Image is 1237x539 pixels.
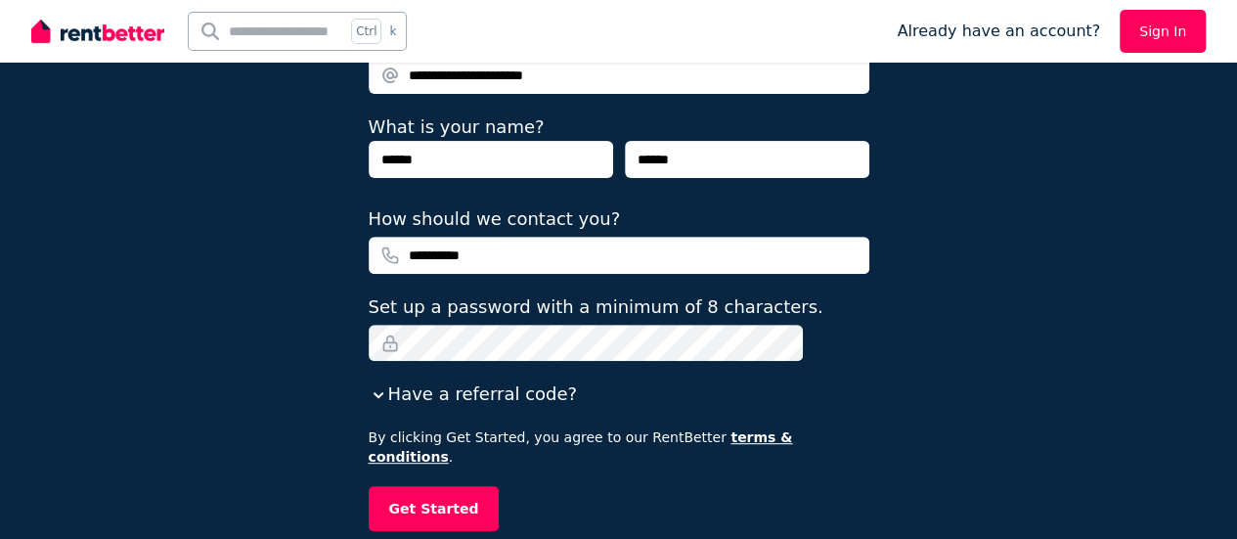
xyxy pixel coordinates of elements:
[31,17,164,46] img: RentBetter
[1120,10,1206,53] a: Sign In
[369,293,823,321] label: Set up a password with a minimum of 8 characters.
[389,23,396,39] span: k
[369,205,621,233] label: How should we contact you?
[351,19,381,44] span: Ctrl
[369,381,577,408] button: Have a referral code?
[369,486,500,531] button: Get Started
[369,427,869,467] p: By clicking Get Started, you agree to our RentBetter .
[897,20,1100,43] span: Already have an account?
[369,116,545,137] label: What is your name?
